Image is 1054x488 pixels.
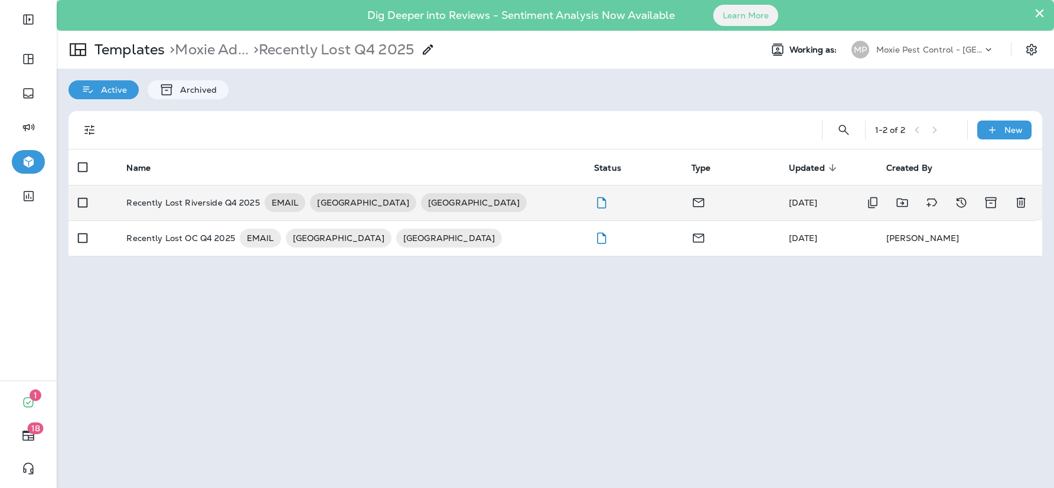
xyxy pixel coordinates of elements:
span: Email [691,196,706,207]
div: MP [851,41,869,58]
span: Status [594,163,621,173]
span: Updated [789,163,825,173]
div: [GEOGRAPHIC_DATA] [310,193,416,212]
span: Name [126,162,166,173]
button: Close [1034,4,1045,22]
span: Type [691,162,726,173]
button: Delete [1009,191,1033,214]
span: Status [594,162,637,173]
button: Archive [979,191,1003,214]
span: [GEOGRAPHIC_DATA] [310,197,416,209]
p: Recently Lost OC Q4 2025 [126,229,234,248]
div: EMAIL [240,229,281,248]
span: Danielle Russell [789,233,818,243]
div: [GEOGRAPHIC_DATA] [396,229,502,248]
button: 1 [12,391,45,414]
p: Recently Lost Riverside Q4 2025 [126,193,259,212]
p: Moxie Pest Control - [GEOGRAPHIC_DATA] [876,45,983,54]
div: 1 - 2 of 2 [875,125,905,135]
span: Name [126,163,151,173]
p: Templates [90,41,165,58]
button: Duplicate [861,191,885,214]
button: Search Templates [832,118,856,142]
td: [PERSON_NAME] [877,220,1042,256]
button: Expand Sidebar [12,8,45,31]
span: 1 [30,389,41,401]
button: Settings [1021,39,1042,60]
span: Draft [594,196,609,207]
p: Active [95,85,127,95]
button: 18 [12,424,45,447]
div: [GEOGRAPHIC_DATA] [421,193,527,212]
button: Learn More [713,5,778,26]
button: View Changelog [949,191,973,214]
p: Moxie Advisors [165,41,249,58]
div: EMAIL [265,193,306,212]
span: Email [691,232,706,242]
button: Move to folder [890,191,914,214]
span: EMAIL [265,197,306,209]
span: Updated [789,162,840,173]
span: Draft [594,232,609,242]
span: [GEOGRAPHIC_DATA] [286,232,391,244]
p: Recently Lost Q4 2025 [249,41,414,58]
button: Add tags [920,191,944,214]
button: Filters [78,118,102,142]
span: Working as: [789,45,840,55]
span: Shannon Davis [789,197,818,208]
span: Created By [886,162,948,173]
span: [GEOGRAPHIC_DATA] [421,197,527,209]
p: Dig Deeper into Reviews - Sentiment Analysis Now Available [333,14,709,17]
span: [GEOGRAPHIC_DATA] [396,232,502,244]
span: Type [691,163,711,173]
p: Archived [174,85,217,95]
span: 18 [28,422,44,434]
div: [GEOGRAPHIC_DATA] [286,229,391,248]
p: New [1004,125,1023,135]
span: EMAIL [240,232,281,244]
span: Created By [886,163,932,173]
